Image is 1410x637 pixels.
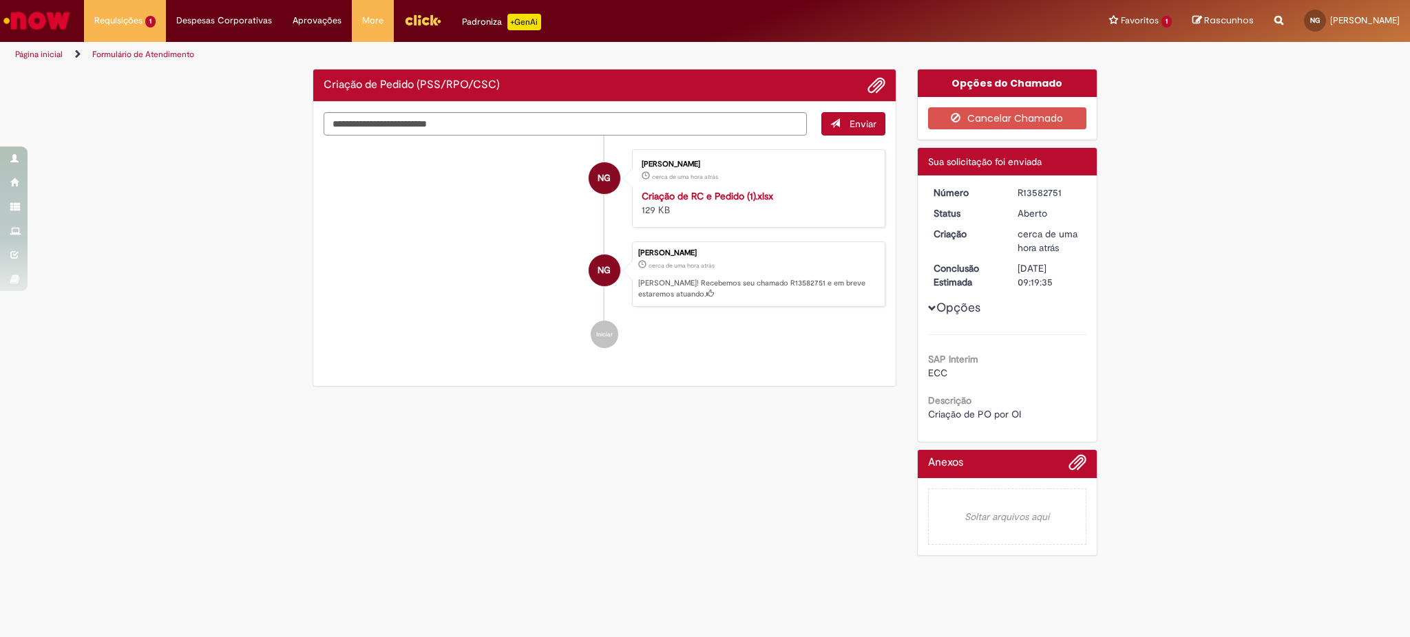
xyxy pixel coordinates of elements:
span: Favoritos [1121,14,1159,28]
span: NG [598,162,611,195]
time: 30/09/2025 16:19:31 [1018,228,1077,254]
span: Rascunhos [1204,14,1254,27]
b: SAP Interim [928,353,978,365]
span: 1 [1161,16,1172,28]
span: Criação de PO por OI [928,408,1021,420]
span: NG [1310,16,1320,25]
span: cerca de uma hora atrás [652,173,718,181]
div: Aberto [1018,206,1082,220]
a: Rascunhos [1192,14,1254,28]
h2: Criação de Pedido (PSS/RPO/CSC) Histórico de tíquete [324,79,500,91]
div: Padroniza [462,14,541,30]
span: Enviar [850,118,876,130]
ul: Histórico de tíquete [324,136,885,363]
a: Página inicial [15,49,63,60]
span: Sua solicitação foi enviada [928,155,1042,168]
div: Opções do Chamado [918,69,1097,97]
div: Natane Pereira Gomes [589,255,620,286]
span: ECC [928,367,947,379]
button: Cancelar Chamado [928,107,1087,129]
dt: Conclusão Estimada [923,261,1008,289]
h2: Anexos [928,457,963,469]
time: 30/09/2025 16:19:17 [652,173,718,181]
img: ServiceNow [1,7,72,34]
div: 30/09/2025 16:19:31 [1018,227,1082,255]
span: cerca de uma hora atrás [1018,228,1077,254]
span: Aprovações [293,14,341,28]
span: NG [598,254,611,287]
p: [PERSON_NAME]! Recebemos seu chamado R13582751 e em breve estaremos atuando. [638,278,878,299]
dt: Número [923,186,1008,199]
li: Natane Pereira Gomes [324,241,885,307]
ul: Trilhas de página [10,42,929,67]
span: cerca de uma hora atrás [649,261,715,270]
b: Descrição [928,394,971,407]
a: Criação de RC e Pedido (1).xlsx [642,190,773,202]
p: +GenAi [507,14,541,30]
span: Requisições [94,14,143,28]
button: Adicionar anexos [867,76,885,94]
dt: Status [923,206,1008,220]
div: [PERSON_NAME] [638,249,878,257]
dt: Criação [923,227,1008,241]
span: [PERSON_NAME] [1330,14,1400,26]
div: R13582751 [1018,186,1082,199]
time: 30/09/2025 16:19:31 [649,261,715,270]
textarea: Digite sua mensagem aqui... [324,112,807,136]
div: [PERSON_NAME] [642,160,871,169]
img: click_logo_yellow_360x200.png [404,10,441,30]
div: [DATE] 09:19:35 [1018,261,1082,289]
div: Natane Pereira Gomes [589,162,620,194]
span: More [362,14,383,28]
span: 1 [145,16,156,28]
em: Soltar arquivos aqui [928,488,1087,545]
div: 129 KB [642,189,871,217]
a: Formulário de Atendimento [92,49,194,60]
span: Despesas Corporativas [176,14,272,28]
button: Adicionar anexos [1069,453,1086,478]
button: Enviar [821,112,885,136]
